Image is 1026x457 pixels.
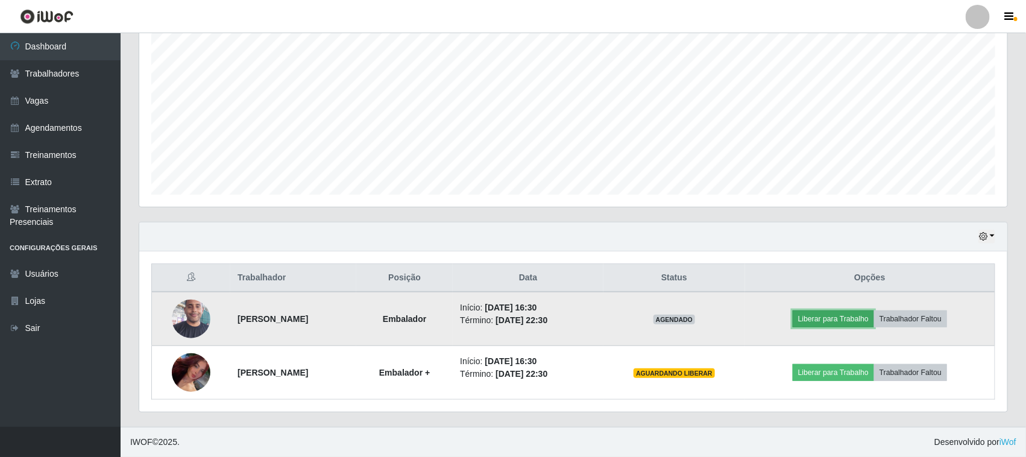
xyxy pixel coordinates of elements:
[130,437,153,447] span: IWOF
[379,368,430,377] strong: Embalador +
[496,369,547,379] time: [DATE] 22:30
[460,368,596,380] li: Término:
[653,315,696,324] span: AGENDADO
[745,264,995,292] th: Opções
[453,264,603,292] th: Data
[460,301,596,314] li: Início:
[238,368,308,377] strong: [PERSON_NAME]
[874,310,947,327] button: Trabalhador Faltou
[496,315,547,325] time: [DATE] 22:30
[874,364,947,381] button: Trabalhador Faltou
[793,364,874,381] button: Liberar para Trabalho
[238,314,308,324] strong: [PERSON_NAME]
[230,264,356,292] th: Trabalhador
[172,339,210,406] img: 1749348201496.jpeg
[460,355,596,368] li: Início:
[485,303,537,312] time: [DATE] 16:30
[793,310,874,327] button: Liberar para Trabalho
[20,9,74,24] img: CoreUI Logo
[634,368,715,378] span: AGUARDANDO LIBERAR
[172,285,210,353] img: 1725647203764.jpeg
[460,314,596,327] li: Término:
[485,356,537,366] time: [DATE] 16:30
[999,437,1016,447] a: iWof
[130,436,180,449] span: © 2025 .
[934,436,1016,449] span: Desenvolvido por
[603,264,745,292] th: Status
[356,264,453,292] th: Posição
[383,314,426,324] strong: Embalador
